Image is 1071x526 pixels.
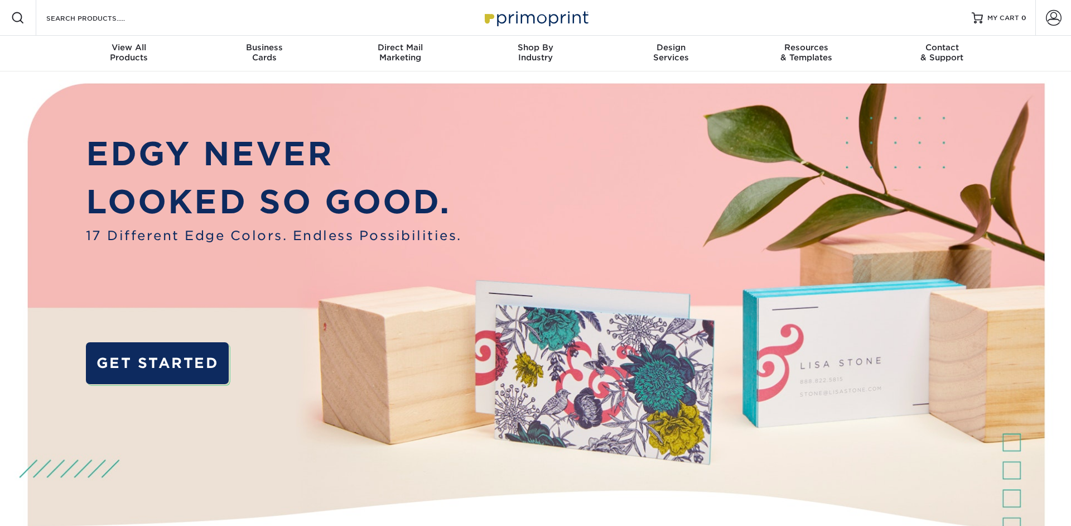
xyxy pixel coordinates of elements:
[603,36,739,71] a: DesignServices
[874,42,1010,52] span: Contact
[603,42,739,63] div: Services
[332,36,468,71] a: Direct MailMarketing
[468,36,604,71] a: Shop ByIndustry
[874,36,1010,71] a: Contact& Support
[61,42,197,63] div: Products
[480,6,591,30] img: Primoprint
[874,42,1010,63] div: & Support
[332,42,468,63] div: Marketing
[739,36,874,71] a: Resources& Templates
[603,42,739,52] span: Design
[739,42,874,63] div: & Templates
[987,13,1019,23] span: MY CART
[197,42,332,52] span: Business
[45,11,154,25] input: SEARCH PRODUCTS.....
[332,42,468,52] span: Direct Mail
[86,178,462,226] p: LOOKED SO GOOD.
[61,36,197,71] a: View AllProducts
[86,130,462,178] p: EDGY NEVER
[197,36,332,71] a: BusinessCards
[61,42,197,52] span: View All
[1021,14,1026,22] span: 0
[468,42,604,63] div: Industry
[86,342,229,385] a: GET STARTED
[739,42,874,52] span: Resources
[86,226,462,246] span: 17 Different Edge Colors. Endless Possibilities.
[197,42,332,63] div: Cards
[468,42,604,52] span: Shop By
